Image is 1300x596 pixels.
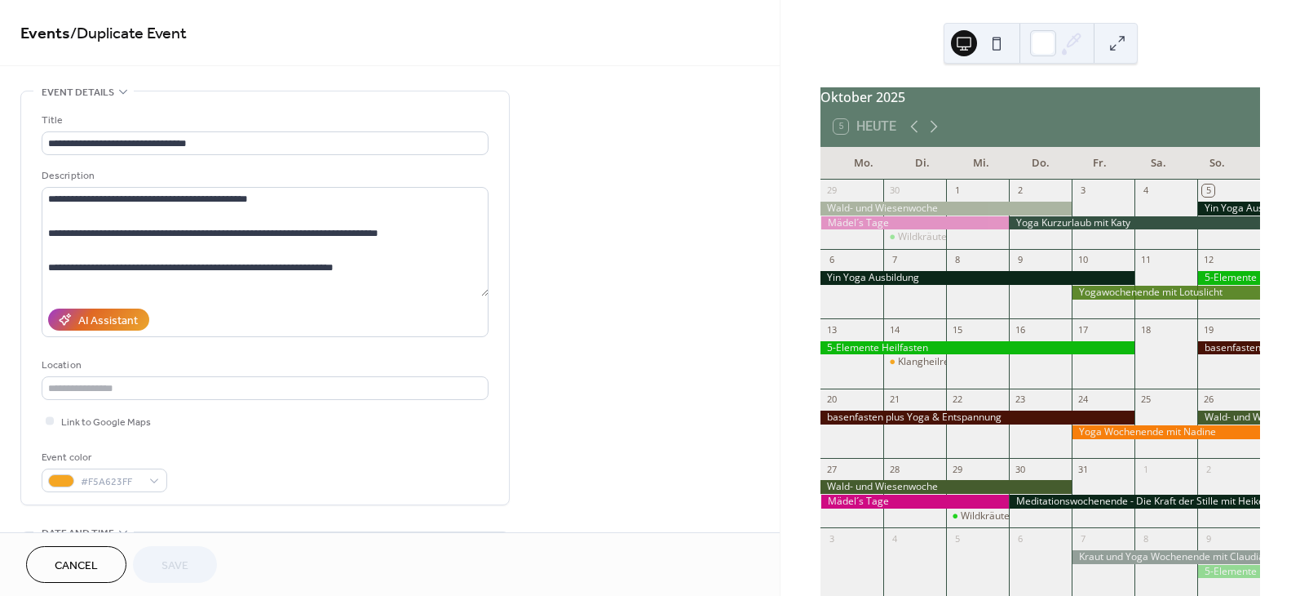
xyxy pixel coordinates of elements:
[946,509,1009,523] div: Wildkräuter Naturapotheke
[1014,254,1026,266] div: 9
[81,474,141,491] span: #F5A623FF
[951,254,963,266] div: 8
[820,271,1134,285] div: Yin Yoga Ausbildung
[1139,185,1152,197] div: 4
[1202,394,1214,406] div: 26
[820,87,1260,107] div: Oktober 2025
[1139,463,1152,475] div: 1
[1202,254,1214,266] div: 12
[1202,463,1214,475] div: 2
[1014,185,1026,197] div: 2
[888,323,900,336] div: 14
[883,230,946,244] div: Wildkräuterwanderung
[1129,147,1187,180] div: Sa.
[42,167,485,185] div: Description
[888,254,900,266] div: 7
[70,18,187,50] span: / Duplicate Event
[1072,550,1260,564] div: Kraut und Yoga Wochenende mit Claudia & Wiebke
[1197,341,1260,355] div: basenfasten plus Yoga & Entspannung
[20,18,70,50] a: Events
[825,532,838,545] div: 3
[1009,495,1260,509] div: Meditationswochenende - Die Kraft der Stille mit Heike
[1139,532,1152,545] div: 8
[42,449,164,466] div: Event color
[1202,532,1214,545] div: 9
[48,309,149,331] button: AI Assistant
[42,357,485,374] div: Location
[951,532,963,545] div: 5
[961,509,1085,523] div: Wildkräuter Naturapotheke
[1014,532,1026,545] div: 6
[1077,254,1089,266] div: 10
[1202,185,1214,197] div: 5
[1014,463,1026,475] div: 30
[1072,425,1260,439] div: Yoga Wochenende mit Nadine
[1139,323,1152,336] div: 18
[883,355,946,369] div: Klangheilreise mit Cacao Zeremonie
[820,216,1009,230] div: Mädel´s Tage
[898,355,1063,369] div: Klangheilreise mit Cacao Zeremonie
[1188,147,1247,180] div: So.
[1009,216,1260,230] div: Yoga Kurzurlaub mit Katy
[1197,271,1260,285] div: 5-Elemente Heilfasten
[820,480,1072,494] div: Wald- und Wiesenwoche
[952,147,1010,180] div: Mi.
[951,463,963,475] div: 29
[1202,323,1214,336] div: 19
[888,185,900,197] div: 30
[42,84,114,101] span: Event details
[1014,323,1026,336] div: 16
[1197,202,1260,216] div: Yin Yoga Ausbildung
[1077,463,1089,475] div: 31
[825,323,838,336] div: 13
[42,525,114,542] span: Date and time
[834,147,892,180] div: Mo.
[888,463,900,475] div: 28
[1072,286,1260,300] div: Yogawochenende mit Lotuslicht
[1070,147,1129,180] div: Fr.
[1197,411,1260,425] div: Wald- und Wiesenwoche
[1139,254,1152,266] div: 11
[825,394,838,406] div: 20
[951,185,963,197] div: 1
[820,341,1134,355] div: 5-Elemente Heilfasten
[888,394,900,406] div: 21
[825,463,838,475] div: 27
[825,254,838,266] div: 6
[1077,323,1089,336] div: 17
[820,495,1009,509] div: Mädel´s Tage
[1077,394,1089,406] div: 24
[825,185,838,197] div: 29
[1014,394,1026,406] div: 23
[1077,532,1089,545] div: 7
[893,147,952,180] div: Di.
[26,546,126,583] button: Cancel
[1011,147,1070,180] div: Do.
[42,112,485,129] div: Title
[888,532,900,545] div: 4
[1197,565,1260,579] div: 5-Elemente Heilfasten
[78,313,138,330] div: AI Assistant
[61,414,151,431] span: Link to Google Maps
[820,202,1072,216] div: Wald- und Wiesenwoche
[55,558,98,575] span: Cancel
[820,411,1134,425] div: basenfasten plus Yoga & Entspannung
[951,394,963,406] div: 22
[1077,185,1089,197] div: 3
[951,323,963,336] div: 15
[898,230,1002,244] div: Wildkräuterwanderung
[1139,394,1152,406] div: 25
